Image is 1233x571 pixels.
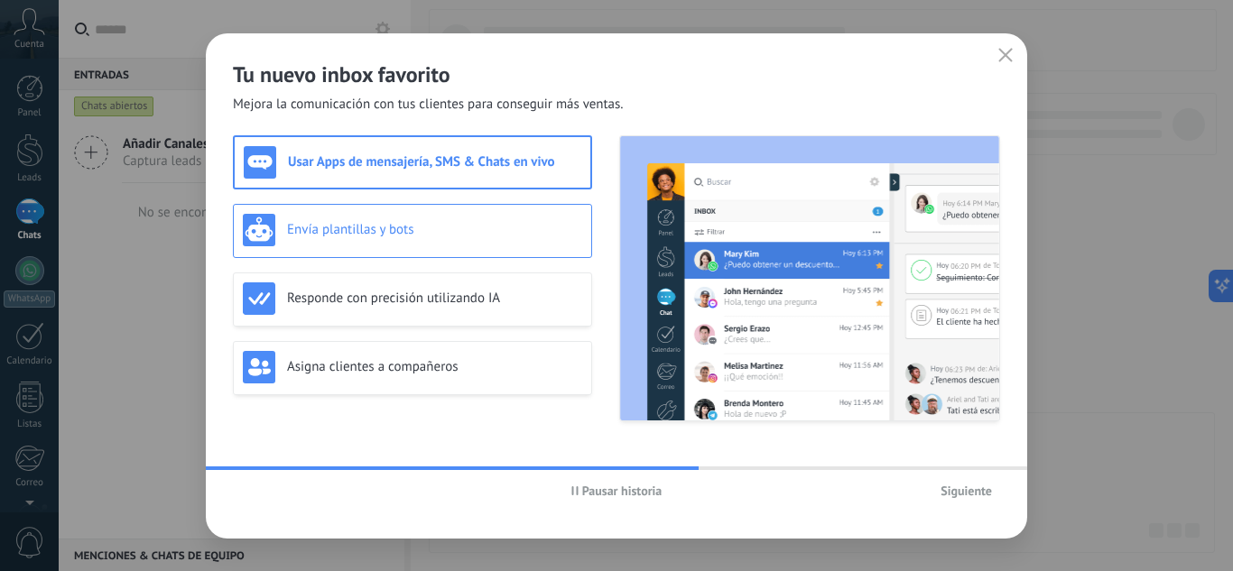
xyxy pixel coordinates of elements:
[233,60,1000,88] h2: Tu nuevo inbox favorito
[233,96,624,114] span: Mejora la comunicación con tus clientes para conseguir más ventas.
[288,153,581,170] h3: Usar Apps de mensajería, SMS & Chats en vivo
[287,221,582,238] h3: Envía plantillas y bots
[563,477,671,504] button: Pausar historia
[287,290,582,307] h3: Responde con precisión utilizando IA
[582,484,663,497] span: Pausar historia
[932,477,1000,504] button: Siguiente
[287,358,582,375] h3: Asigna clientes a compañeros
[941,484,992,497] span: Siguiente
